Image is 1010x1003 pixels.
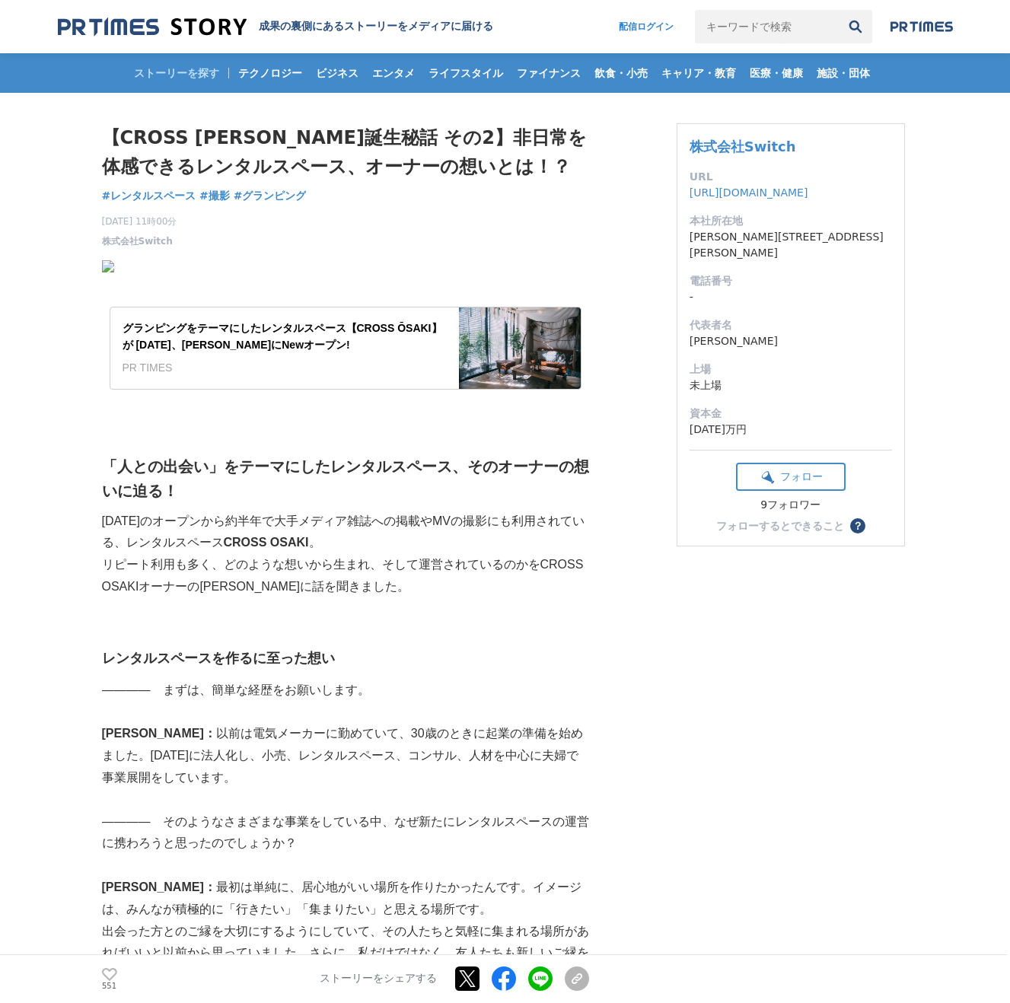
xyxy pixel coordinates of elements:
[102,648,589,670] h3: レンタルスペースを作るに至った想い
[102,215,177,228] span: [DATE] 11時00分
[690,422,892,438] dd: [DATE]万円
[604,10,689,43] a: 配信ログイン
[716,521,844,531] div: フォローするとできること
[422,66,509,80] span: ライフスタイル
[690,361,892,377] dt: 上場
[110,307,581,390] a: グランピングをテーマにしたレンタルスペース【CROSS ŌSAKI】が [DATE]、[PERSON_NAME]にNewオープン!PR TIMES
[310,53,365,93] a: ビジネス
[744,53,809,93] a: 医療・健康
[224,536,309,549] strong: CROSS OSAKI
[58,17,247,37] img: 成果の裏側にあるストーリーをメディアに届ける
[102,727,216,740] strong: [PERSON_NAME]：
[511,53,587,93] a: ファイナンス
[588,53,654,93] a: 飲食・小売
[511,66,587,80] span: ファイナンス
[234,189,307,202] span: #グランピング
[811,53,876,93] a: 施設・団体
[102,982,117,990] p: 551
[690,377,892,393] dd: 未上場
[839,10,872,43] button: 検索
[199,189,230,202] span: #撮影
[366,66,421,80] span: エンタメ
[690,317,892,333] dt: 代表者名
[259,20,493,33] h2: 成果の裏側にあるストーリーをメディアに届ける
[690,406,892,422] dt: 資本金
[102,880,216,893] strong: [PERSON_NAME]：
[102,260,589,272] img: spfKPCiWPj7LiQIQXhiGG1SeQJX3yFwwwurdlOGR-mJxISfLv8NJMWA8PLcjQQqVvaecwE_F_FS1u3iy6nW3d3fu8IjJQipUS...
[123,359,447,376] div: PR TIMES
[320,973,437,986] p: ストーリーをシェアする
[736,498,846,512] div: 9フォロワー
[102,234,173,248] a: 株式会社Switch
[695,10,839,43] input: キーワードで検索
[690,186,808,199] a: [URL][DOMAIN_NAME]
[102,189,196,202] span: #レンタルスペース
[58,17,493,37] a: 成果の裏側にあるストーリーをメディアに届ける 成果の裏側にあるストーリーをメディアに届ける
[852,521,863,531] span: ？
[102,123,589,182] h1: 【CROSS [PERSON_NAME]誕生秘話 その2】非日常を体感できるレンタルスペース、オーナーの想いとは！？
[310,66,365,80] span: ビジネス
[102,188,196,204] a: #レンタルスペース
[422,53,509,93] a: ライフスタイル
[102,877,589,921] p: 最初は単純に、居心地がいい場所を作りたかったんです。イメージは、みんなが積極的に「行きたい」「集まりたい」と思える場所です。
[234,188,307,204] a: #グランピング
[690,169,892,185] dt: URL
[102,454,589,503] h2: 「人との出会い」をテーマにしたレンタルスペース、そのオーナーの想いに迫る！
[655,53,742,93] a: キャリア・教育
[102,680,589,702] p: ―――― まずは、簡単な経歴をお願いします。
[690,273,892,289] dt: 電話番号
[655,66,742,80] span: キャリア・教育
[850,518,865,533] button: ？
[588,66,654,80] span: 飲食・小売
[102,554,589,598] p: リピート利用も多く、どのような想いから生まれ、そして運営されているのかをCROSS OSAKIオーナーの[PERSON_NAME]に話を聞きました。
[102,723,589,788] p: 以前は電気メーカーに勤めていて、30歳のときに起業の準備を始めました。[DATE]に法人化し、小売、レンタルスペース、コンサル、人材を中心に夫婦で事業展開をしています。
[102,811,589,855] p: ―――― そのようなさまざまな事業をしている中、なぜ新たにレンタルスペースの運営に携わろうと思ったのでしょうか？
[690,229,892,261] dd: [PERSON_NAME][STREET_ADDRESS][PERSON_NAME]
[690,213,892,229] dt: 本社所在地
[690,333,892,349] dd: [PERSON_NAME]
[232,66,308,80] span: テクノロジー
[744,66,809,80] span: 医療・健康
[102,921,589,986] p: 出会った方とのご縁を大切にするようにしていて、その人たちと気軽に集まれる場所があればいいと以前から思っていました。さらに、私だけではなく、友人たちも新しいご縁を紡いでいける場所があれば、という想...
[811,66,876,80] span: 施設・団体
[199,188,230,204] a: #撮影
[102,511,589,555] p: [DATE]のオープンから約半年で大手メディア雑誌への掲載やMVの撮影にも利用されている、レンタルスペース 。
[123,320,447,354] div: グランピングをテーマにしたレンタルスペース【CROSS ŌSAKI】が [DATE]、[PERSON_NAME]にNewオープン!
[736,463,846,491] button: フォロー
[232,53,308,93] a: テクノロジー
[690,139,796,154] a: 株式会社Switch
[891,21,953,33] img: prtimes
[690,289,892,305] dd: -
[366,53,421,93] a: エンタメ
